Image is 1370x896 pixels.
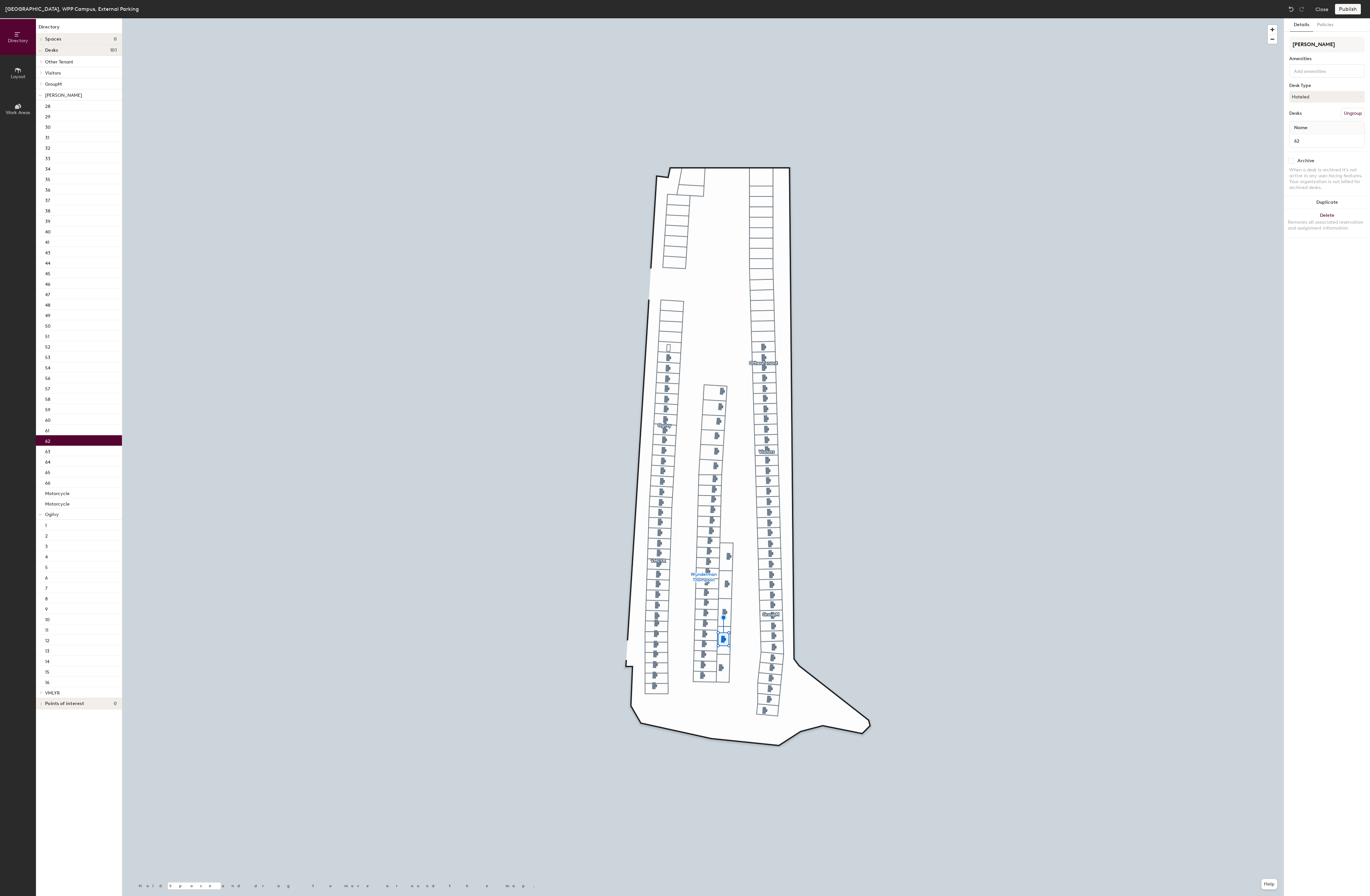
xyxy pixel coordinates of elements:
[114,701,117,706] span: 0
[45,374,50,381] p: 56
[45,301,50,308] p: 48
[45,478,50,486] p: 66
[45,584,47,591] p: 7
[1297,158,1314,164] div: Archive
[45,646,49,654] p: 13
[45,48,58,53] span: Desks
[45,259,50,266] p: 44
[45,416,51,423] p: 60
[1289,111,1302,116] div: Desks
[110,48,117,53] span: 101
[45,332,49,339] p: 51
[45,457,50,465] p: 64
[45,573,48,581] p: 6
[45,154,50,162] p: 33
[45,93,82,98] span: [PERSON_NAME]
[45,321,51,329] p: 50
[45,531,48,539] p: 2
[1288,6,1294,12] img: Undo
[45,690,60,696] span: VMLYR
[45,437,50,444] p: 62
[45,37,61,42] span: Spaces
[45,563,48,570] p: 5
[45,615,50,623] p: 10
[1284,196,1370,209] button: Duplicate
[45,144,50,151] p: 32
[11,74,26,79] span: Layout
[45,185,50,193] p: 36
[45,342,50,350] p: 52
[45,175,50,182] p: 35
[45,594,48,602] p: 8
[8,38,28,43] span: Directory
[5,5,139,13] div: [GEOGRAPHIC_DATA], WPP Campus, External Parking
[45,626,48,633] p: 11
[45,133,49,141] p: 31
[1315,4,1328,14] button: Close
[45,605,48,612] p: 9
[45,512,59,517] span: Ogilvy
[45,217,50,224] p: 39
[45,384,50,392] p: 57
[45,657,49,664] p: 14
[45,405,50,413] p: 59
[45,59,73,65] span: Other Tenant
[45,70,61,76] span: Visitors
[1289,83,1365,88] div: Desk Type
[45,248,50,256] p: 43
[114,37,117,42] span: 0
[1291,122,1311,134] span: Name
[45,395,50,402] p: 58
[45,552,48,560] p: 4
[45,678,49,685] p: 16
[45,123,51,130] p: 30
[36,24,122,34] h1: Directory
[1261,879,1277,889] button: Help
[45,447,50,455] p: 63
[1289,91,1365,103] button: Hoteled
[45,227,51,235] p: 40
[45,238,49,245] p: 41
[45,489,70,496] p: Motorcycle
[45,667,49,675] p: 15
[45,521,47,528] p: 1
[45,269,50,277] p: 45
[1289,167,1365,191] div: When a desk is archived it's not active in any user-facing features. Your organization is not bil...
[1313,18,1337,32] button: Policies
[1341,108,1365,119] button: Ungroup
[45,206,50,214] p: 38
[1288,219,1366,231] div: Removes all associated reservation and assignment information
[45,363,50,371] p: 54
[45,112,50,120] p: 29
[45,426,49,434] p: 61
[45,499,70,507] p: Motorcycle
[45,311,50,319] p: 49
[45,353,50,360] p: 53
[45,290,50,298] p: 47
[1284,209,1370,238] button: DeleteRemoves all associated reservation and assignment information
[45,164,50,172] p: 34
[1291,136,1363,146] input: Unnamed desk
[45,636,49,644] p: 12
[1290,18,1313,32] button: Details
[45,196,50,203] p: 37
[1298,6,1305,12] img: Redo
[45,468,50,475] p: 65
[45,542,48,549] p: 3
[1289,56,1365,61] div: Amenities
[45,102,50,109] p: 28
[6,110,30,115] span: Work Areas
[45,701,84,706] span: Points of interest
[1293,67,1351,75] input: Add amenities
[45,81,62,87] span: GroupM
[45,280,50,287] p: 46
